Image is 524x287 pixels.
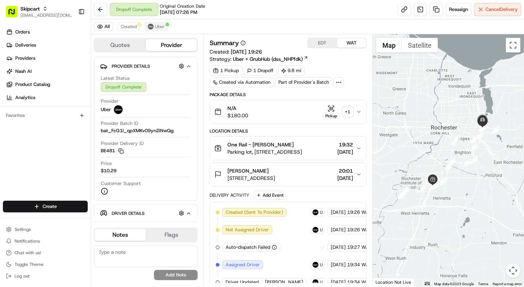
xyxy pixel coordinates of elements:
[347,227,372,233] span: 19:26 WAT
[244,66,277,76] div: 1 Dropoff
[313,227,318,233] img: uber-new-logo.jpeg
[100,207,191,219] button: Driver Details
[376,38,402,52] button: Show street map
[100,60,191,72] button: Provider Details
[3,3,75,20] button: Skipcart[EMAIL_ADDRESS][DOMAIN_NAME]
[331,227,346,233] span: [DATE]
[347,209,372,216] span: 19:26 WAT
[101,148,124,154] button: BE481
[506,38,520,52] button: Toggle fullscreen view
[101,168,116,174] span: $10.29
[146,229,197,241] button: Flags
[323,113,340,119] div: Pickup
[347,244,372,251] span: 19:27 WAT
[160,9,197,16] span: [DATE] 07:26 PM
[469,135,477,143] div: 3
[101,127,174,134] span: bat_FcG1l_qpXMKv09yn2iNwQg
[210,192,249,198] div: Delivery Activity
[227,174,275,182] span: [STREET_ADDRESS]
[401,185,409,193] div: 9
[15,55,35,62] span: Providers
[227,167,269,174] span: [PERSON_NAME]
[323,105,353,119] button: Pickup+1
[51,123,88,129] a: Powered byPylon
[226,279,259,286] span: Driver Updated
[210,77,274,87] a: Created via Automation
[227,112,248,119] span: $180.00
[210,55,308,63] div: Strategy:
[493,282,522,286] a: Report a map error
[210,40,239,46] h3: Summary
[506,263,520,278] button: Map camera controls
[3,66,91,77] a: Nash AI
[3,201,88,212] button: Create
[15,262,44,267] span: Toggle Theme
[402,38,438,52] button: Show satellite imagery
[15,250,41,256] span: Chat with us!
[452,134,460,142] div: 2
[485,6,518,13] span: Cancel Delivery
[227,141,294,148] span: One Rail - [PERSON_NAME]
[3,248,88,258] button: Chat with us!
[101,75,130,82] span: Latest Status
[233,55,308,63] a: Uber + GrubHub (dss_NHPfdk)
[43,203,57,210] span: Create
[374,277,398,287] a: Open this area in Google Maps (opens a new window)
[374,277,398,287] img: Google
[210,128,366,134] div: Location Details
[337,148,353,156] span: [DATE]
[210,137,366,160] button: One Rail - [PERSON_NAME]Parking lot, [STREET_ADDRESS]19:32[DATE]
[3,110,88,121] div: Favorites
[428,180,436,188] div: 18
[7,106,13,112] div: 📗
[146,39,197,51] button: Provider
[3,39,91,51] a: Deliveries
[114,105,123,114] img: uber-new-logo.jpeg
[471,134,479,142] div: 32
[227,148,302,156] span: Parking lot, [STREET_ADDRESS]
[226,227,269,233] span: Not Assigned Driver
[463,159,471,167] div: 30
[210,92,366,98] div: Package Details
[254,191,286,200] button: Add Event
[424,176,432,184] div: 17
[308,38,337,48] button: EDT
[20,12,72,18] span: [EMAIL_ADDRESS][DOMAIN_NAME]
[397,190,405,198] div: 14
[4,103,59,116] a: 📗Knowledge Base
[331,262,346,268] span: [DATE]
[337,38,366,48] button: WAT
[210,163,366,186] button: [PERSON_NAME][STREET_ADDRESS]20:01[DATE]
[124,72,132,80] button: Start new chat
[101,180,141,187] span: Customer Support
[399,190,407,198] div: 13
[7,29,132,41] p: Welcome 👋
[478,282,488,286] a: Terms (opens in new tab)
[148,24,154,30] img: uber-new-logo.jpeg
[416,185,424,193] div: 8
[59,103,120,116] a: 💻API Documentation
[233,55,303,63] span: Uber + GrubHub (dss_NHPfdk)
[425,282,430,285] button: Keyboard shortcuts
[331,244,346,251] span: [DATE]
[15,227,31,232] span: Settings
[160,3,205,9] span: Original Creation Date
[476,131,484,139] div: 33
[3,52,91,64] a: Providers
[226,209,283,216] span: Created (Sent To Provider)
[337,167,353,174] span: 20:01
[3,259,88,270] button: Toggle Theme
[61,106,67,112] div: 💻
[313,279,318,285] img: uber-new-logo.jpeg
[210,100,366,123] button: N/A$180.00Pickup+1
[444,162,452,170] div: 29
[101,140,144,147] span: Provider Delivery ID
[469,143,477,151] div: 31
[15,68,32,75] span: Nash AI
[3,26,91,38] a: Orders
[101,98,119,105] span: Provider
[19,47,120,55] input: Clear
[402,185,410,193] div: 15
[69,106,117,113] span: API Documentation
